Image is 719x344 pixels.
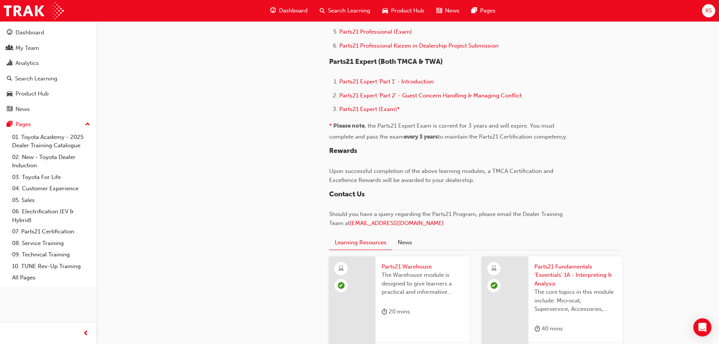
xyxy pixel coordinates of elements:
span: News [445,6,459,15]
button: Pages [3,117,93,131]
span: news-icon [7,106,12,113]
span: search-icon [320,6,325,15]
span: every 3 years [404,133,438,140]
a: 06. Electrification (EV & Hybrid) [9,206,93,226]
span: people-icon [7,45,12,52]
span: Contact Us [329,190,365,198]
div: Product Hub [15,89,49,98]
a: 09. Technical Training [9,249,93,261]
span: prev-icon [83,329,89,338]
span: learningRecordVerb_COMPLETE-icon [491,282,497,289]
a: car-iconProduct Hub [376,3,430,19]
a: Parts21 Expert 'Part 2' - Guest Concern Handling & Managing Conflict [339,92,522,99]
span: learningResourceType_ELEARNING-icon [339,264,344,274]
span: Upon successful completion of the above learning modules, a TMCA Certification and Excellence Rew... [329,168,555,184]
div: 20 mins [382,307,410,316]
a: 10. TUNE Rev-Up Training [9,261,93,272]
span: up-icon [85,120,90,130]
a: 05. Sales [9,194,93,206]
a: Product Hub [3,87,93,101]
div: 40 mins [534,324,563,333]
div: News [15,105,30,114]
a: Analytics [3,56,93,70]
span: car-icon [382,6,388,15]
span: The Warehouse module is designed to give learners a practical and informative appreciation of Toy... [382,271,463,296]
button: KS [702,4,715,17]
span: chart-icon [7,60,12,67]
div: Analytics [15,59,39,68]
span: Should you have a query regarding the Parts21 Program, please email the Dealer Training Team at [329,211,564,227]
span: The core topics in this module include: Microcat, Superservice, Accessories, TAPS and Info Hub [534,288,616,313]
a: 03. Toyota For Life [9,171,93,183]
a: search-iconSearch Learning [314,3,376,19]
a: 02. New - Toyota Dealer Induction [9,151,93,171]
a: Parts21 Professional Module Part 4 - Kaizen in Dealership Project [339,15,509,22]
span: Parts21 Expert (Both TMCA & TWA) [329,57,443,66]
a: My Team [3,41,93,55]
span: learningRecordVerb_COMPLETE-icon [338,282,345,289]
span: to maintain the Parts21 Certification competency. [438,133,568,140]
img: Trak [4,2,64,19]
span: , the Parts21 Expert Exam is current for 3 years and will expire. You must complete and pass the ... [329,122,556,140]
span: guage-icon [7,29,12,36]
span: search-icon [7,76,12,82]
span: duration-icon [382,307,387,316]
span: guage-icon [270,6,276,15]
span: pages-icon [7,121,12,128]
span: Parts21 Warehouse [382,262,463,271]
span: learningResourceType_ELEARNING-icon [491,264,497,274]
a: [EMAIL_ADDRESS][DOMAIN_NAME] [350,220,444,227]
a: Dashboard [3,26,93,40]
a: Parts21 Expert 'Part 1' - Introduction [339,78,434,85]
span: Rewards [329,147,357,155]
span: duration-icon [534,324,540,333]
a: 07. Parts21 Certification [9,226,93,238]
div: Pages [15,120,31,129]
span: car-icon [7,91,12,97]
a: guage-iconDashboard [264,3,314,19]
div: Open Intercom Messenger [693,318,711,336]
div: Search Learning [15,74,57,83]
a: pages-iconPages [465,3,502,19]
a: Search Learning [3,72,93,86]
span: Please note [333,122,365,129]
a: Parts21 Professional (Exam) [339,28,412,35]
a: 04. Customer Experience [9,183,93,194]
span: news-icon [436,6,442,15]
span: Parts21 Fundamentals 'Essentials' 1A - Interpreting & Analysis [534,262,616,288]
a: News [3,102,93,116]
span: Dashboard [279,6,308,15]
button: News [392,235,418,250]
a: Parts21 Expert (Exam)* [339,106,400,113]
a: 01. Toyota Academy - 2025 Dealer Training Catalogue [9,131,93,151]
a: Parts21 Professional Kaizen in Dealership Project Submission [339,42,499,49]
button: DashboardMy TeamAnalyticsSearch LearningProduct HubNews [3,24,93,117]
span: Product Hub [391,6,424,15]
div: Dashboard [15,28,44,37]
span: pages-icon [471,6,477,15]
span: KS [705,6,712,15]
span: Search Learning [328,6,370,15]
button: Learning Resources [329,235,392,250]
span: Pages [480,6,496,15]
a: All Pages [9,272,93,284]
a: 08. Service Training [9,238,93,249]
a: news-iconNews [430,3,465,19]
div: My Team [15,44,39,52]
